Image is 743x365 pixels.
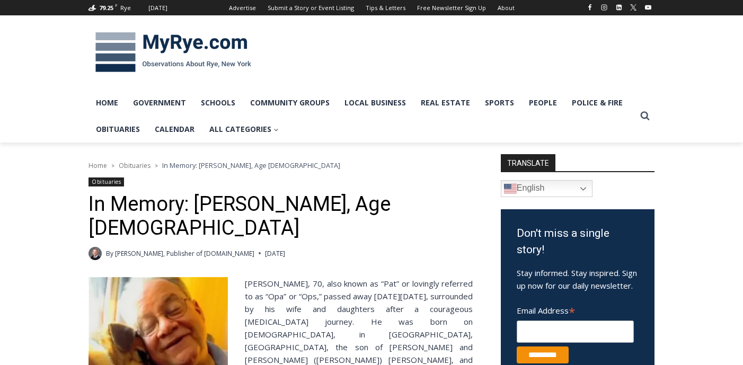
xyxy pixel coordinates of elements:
a: Obituaries [119,161,151,170]
a: YouTube [642,1,654,14]
span: All Categories [209,123,279,135]
span: > [155,162,158,170]
span: 79.25 [99,4,113,12]
a: Home [89,90,126,116]
a: People [521,90,564,116]
p: Stay informed. Stay inspired. Sign up now for our daily newsletter. [517,266,639,292]
a: [PERSON_NAME], Publisher of [DOMAIN_NAME] [115,249,254,258]
time: [DATE] [265,248,285,259]
a: Obituaries [89,116,147,143]
a: English [501,180,592,197]
strong: TRANSLATE [501,154,555,171]
a: Local Business [337,90,413,116]
button: View Search Form [635,106,654,126]
a: Calendar [147,116,202,143]
a: Police & Fire [564,90,630,116]
nav: Primary Navigation [89,90,635,143]
a: All Categories [202,116,286,143]
span: In Memory: [PERSON_NAME], Age [DEMOGRAPHIC_DATA] [162,161,340,170]
a: Home [89,161,107,170]
a: Facebook [583,1,596,14]
h1: In Memory: [PERSON_NAME], Age [DEMOGRAPHIC_DATA] [89,192,473,241]
a: X [627,1,640,14]
span: > [111,162,114,170]
span: By [106,248,113,259]
a: Government [126,90,193,116]
a: Author image [89,247,102,260]
a: Sports [477,90,521,116]
nav: Breadcrumbs [89,160,473,171]
div: [DATE] [148,3,167,13]
label: Email Address [517,300,634,319]
a: Instagram [598,1,611,14]
img: MyRye.com [89,25,258,80]
span: F [115,2,118,8]
a: Linkedin [613,1,625,14]
h3: Don't miss a single story! [517,225,639,259]
a: Real Estate [413,90,477,116]
img: en [504,182,517,195]
a: Schools [193,90,243,116]
a: Obituaries [89,177,124,186]
a: Community Groups [243,90,337,116]
div: Rye [120,3,131,13]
